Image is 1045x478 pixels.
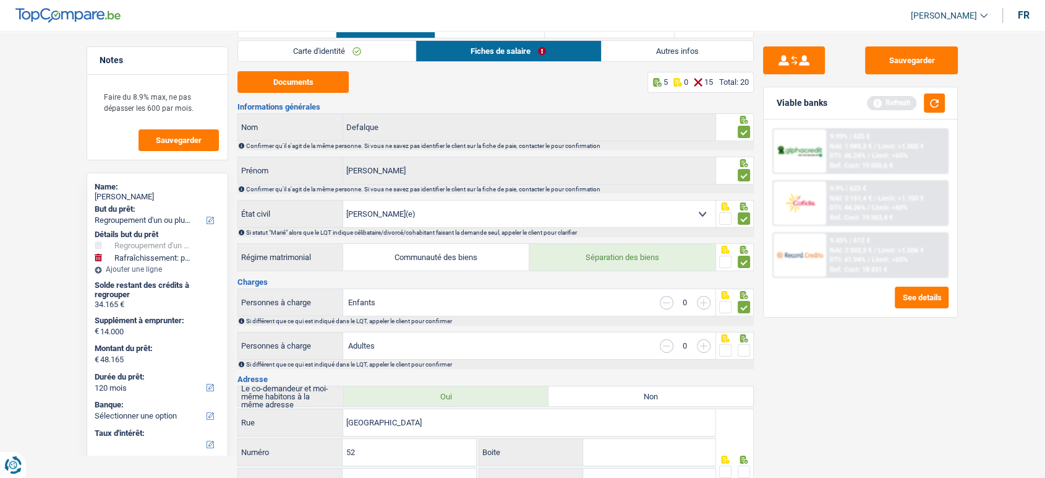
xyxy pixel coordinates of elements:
[95,265,220,274] div: Ajouter une ligne
[156,136,202,144] span: Sauvegarder
[237,103,754,111] h3: Informations générales
[830,185,866,193] div: 9.9% | 623 €
[663,77,667,87] p: 5
[238,332,343,359] label: Personnes à charge
[704,77,712,87] p: 15
[348,342,375,350] label: Adultes
[246,186,753,193] div: Confirmer qu'il s'agit de la même personne. Si vous ne savez pas identifier le client sur la fich...
[95,355,99,365] span: €
[868,256,870,264] span: /
[237,375,754,383] h3: Adresse
[680,298,691,306] div: 0
[479,439,583,466] label: Boite
[246,318,753,324] div: Si différent que ce qui est indiqué dans le LQT, appeler le client pour confirmer
[683,77,688,87] p: 0
[872,256,908,264] span: Limit: <65%
[238,114,343,141] label: Nom
[878,246,924,254] span: Limit: >1.506 €
[680,342,691,350] div: 0
[874,246,876,254] span: /
[348,298,375,306] label: Enfants
[529,244,715,271] label: Séparation des biens
[238,201,343,227] label: État civil
[830,237,870,245] div: 9.45% | 612 €
[830,133,870,141] div: 9.99% | 625 €
[343,244,529,271] label: Communauté des biens
[777,243,822,266] img: Record Credits
[237,278,754,286] h3: Charges
[776,98,827,108] div: Viable banks
[15,8,121,23] img: TopCompare Logo
[95,326,99,336] span: €
[238,248,343,267] label: Régime matrimonial
[602,41,754,61] a: Autres infos
[95,230,220,240] div: Détails but du prêt
[911,11,977,21] span: [PERSON_NAME]
[872,152,908,160] span: Limit: <65%
[238,409,343,436] label: Rue
[100,55,215,66] h5: Notes
[95,182,220,192] div: Name:
[865,46,958,74] button: Sauvegarder
[868,204,870,212] span: /
[867,96,916,110] div: Refresh
[830,142,872,150] span: NAI: 1 989,2 €
[777,191,822,214] img: Cofidis
[95,316,218,326] label: Supplément à emprunter:
[1018,9,1030,21] div: fr
[344,386,548,406] label: Oui
[139,129,219,151] button: Sauvegarder
[95,372,218,382] label: Durée du prêt:
[878,194,924,202] span: Limit: >1.100 €
[416,41,601,61] a: Fiches de salaire
[238,386,344,406] label: Le co-demandeur et moi-même habitons à la même adresse
[868,152,870,160] span: /
[878,142,924,150] span: Limit: >1.000 €
[95,344,218,354] label: Montant du prêt:
[238,439,343,466] label: Numéro
[238,289,343,316] label: Personnes à charge
[246,361,753,368] div: Si différent que ce qui est indiqué dans le LQT, appeler le client pour confirmer
[246,229,753,236] div: Si statut "Marié" alors que le LQT indique célibataire/divorcé/cohabitant faisant la demande seul...
[777,144,822,159] img: AlphaCredit
[830,204,866,212] span: DTI: 44.26%
[874,194,876,202] span: /
[830,194,872,202] span: NAI: 2 151,4 €
[830,162,893,170] div: Ref. Cost: 19 550,6 €
[830,246,872,254] span: NAI: 2 350,2 €
[901,6,987,26] a: [PERSON_NAME]
[874,142,876,150] span: /
[830,266,887,274] div: Ref. Cost: 18 431 €
[830,214,893,222] div: Ref. Cost: 19 363,4 €
[95,300,220,310] div: 34.165 €
[895,287,949,308] button: See details
[95,400,218,410] label: Banque:
[246,142,753,149] div: Confirmer qu'il s'agit de la même personne. Si vous ne savez pas identifier le client sur la fich...
[830,152,866,160] span: DTI: 46.24%
[548,386,753,406] label: Non
[95,428,218,438] label: Taux d'intérêt:
[719,77,748,87] div: Total: 20
[830,256,866,264] span: DTI: 41.94%
[872,204,908,212] span: Limit: <60%
[95,192,220,202] div: [PERSON_NAME]
[237,71,349,93] button: Documents
[238,41,416,61] a: Carte d'identité
[238,157,343,184] label: Prénom
[95,204,218,214] label: But du prêt:
[95,280,220,300] div: Solde restant des crédits à regrouper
